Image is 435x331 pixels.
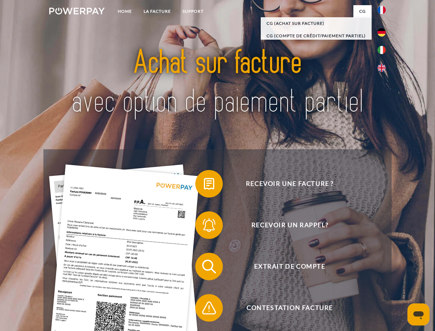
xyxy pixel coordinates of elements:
[112,5,138,18] a: Home
[353,5,372,18] a: CG
[195,211,374,239] button: Recevoir un rappel?
[377,46,386,54] img: it
[377,6,386,14] img: fr
[205,253,374,280] span: Extrait de compte
[261,17,372,30] a: CG (achat sur facture)
[195,170,374,198] button: Recevoir une facture ?
[200,258,218,275] img: qb_search.svg
[261,30,372,42] a: CG (Compte de crédit/paiement partiel)
[195,253,374,280] button: Extrait de compte
[138,5,177,18] a: LA FACTURE
[205,211,374,239] span: Recevoir un rappel?
[377,64,386,72] img: en
[407,303,429,325] iframe: Bouton de lancement de la fenêtre de messagerie
[195,294,374,322] button: Contestation Facture
[200,217,218,234] img: qb_bell.svg
[205,294,374,322] span: Contestation Facture
[49,8,105,14] img: logo-powerpay-white.svg
[377,28,386,37] img: de
[200,299,218,317] img: qb_warning.svg
[177,5,209,18] a: Support
[66,33,369,132] img: title-powerpay_fr.svg
[205,170,374,198] span: Recevoir une facture ?
[200,175,218,192] img: qb_bill.svg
